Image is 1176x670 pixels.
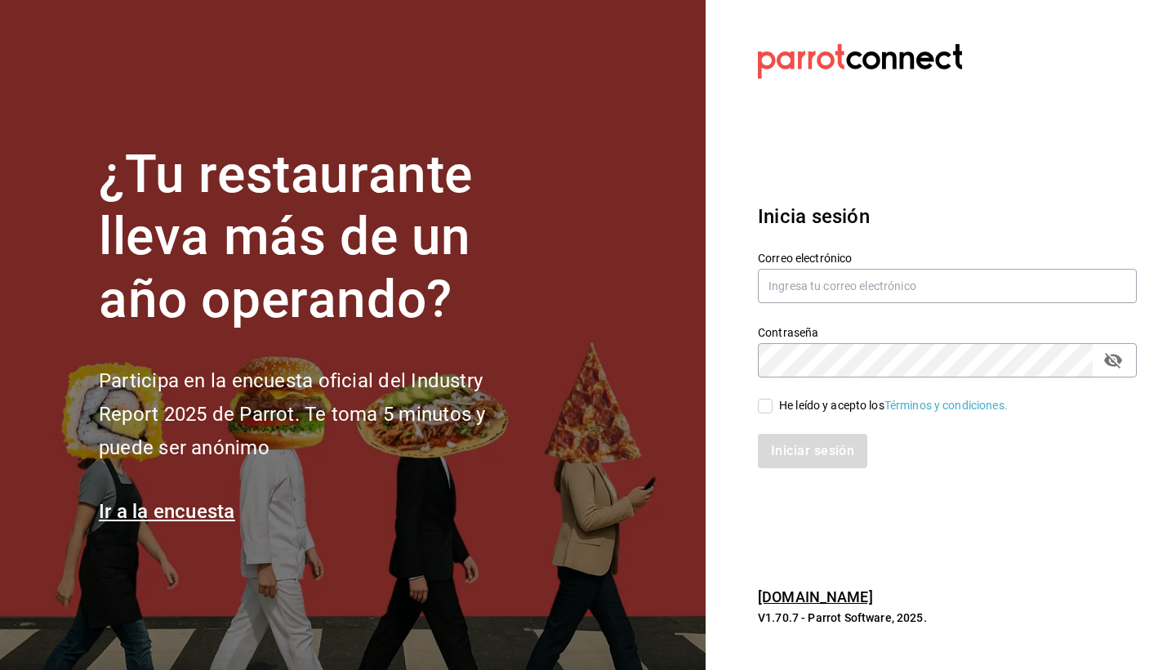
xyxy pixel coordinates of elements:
h2: Participa en la encuesta oficial del Industry Report 2025 de Parrot. Te toma 5 minutos y puede se... [99,364,540,464]
div: He leído y acepto los [779,397,1008,414]
label: Correo electrónico [758,252,1137,263]
h1: ¿Tu restaurante lleva más de un año operando? [99,144,540,332]
a: Términos y condiciones. [884,399,1008,412]
label: Contraseña [758,326,1137,337]
input: Ingresa tu correo electrónico [758,269,1137,303]
a: Ir a la encuesta [99,500,235,523]
a: [DOMAIN_NAME] [758,588,873,605]
h3: Inicia sesión [758,202,1137,231]
button: passwordField [1099,346,1127,374]
p: V1.70.7 - Parrot Software, 2025. [758,610,1137,626]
